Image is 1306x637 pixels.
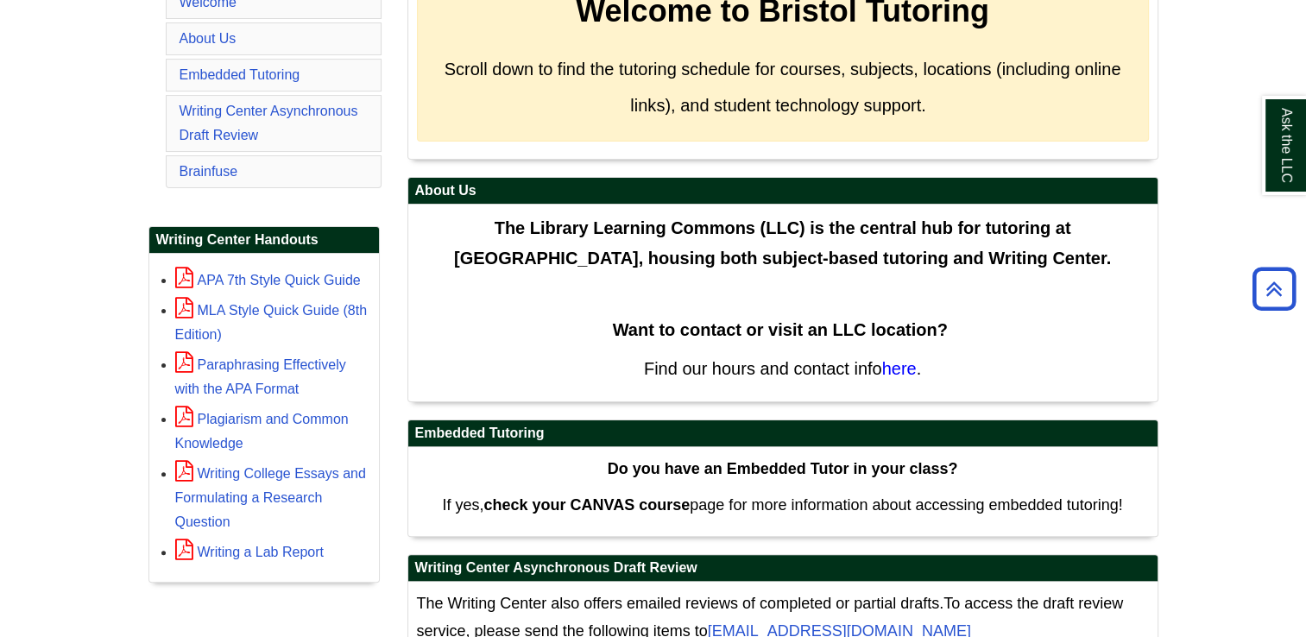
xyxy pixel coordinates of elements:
a: Writing a Lab Report [175,545,324,559]
span: The Library Learning Commons (LLC) is the central hub for tutoring at [GEOGRAPHIC_DATA], housing ... [454,218,1111,268]
span: Scroll down to find the tutoring schedule for courses, subjects, locations (including online link... [445,60,1121,115]
span: If yes, page for more information about accessing embedded tutoring! [442,496,1122,514]
strong: Do you have an Embedded Tutor in your class? [608,460,958,477]
a: Writing Center Asynchronous Draft Review [180,104,358,142]
a: Brainfuse [180,164,238,179]
span: The Writing Center also offers emailed reviews of completed or partial drafts. [417,595,944,612]
a: Writing College Essays and Formulating a Research Question [175,466,366,529]
a: MLA Style Quick Guide (8th Edition) [175,303,368,342]
a: Embedded Tutoring [180,67,300,82]
a: About Us [180,31,237,46]
strong: check your CANVAS course [483,496,690,514]
a: here [882,359,917,378]
h2: About Us [408,178,1158,205]
span: . [917,359,922,378]
a: APA 7th Style Quick Guide [175,273,361,287]
h2: Embedded Tutoring [408,420,1158,447]
h2: Writing Center Handouts [149,227,379,254]
h2: Writing Center Asynchronous Draft Review [408,555,1158,582]
a: Plagiarism and Common Knowledge [175,412,349,451]
a: Back to Top [1246,277,1302,300]
strong: Want to contact or visit an LLC location? [613,320,948,339]
span: Find our hours and contact info [644,359,882,378]
a: Paraphrasing Effectively with the APA Format [175,357,346,396]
